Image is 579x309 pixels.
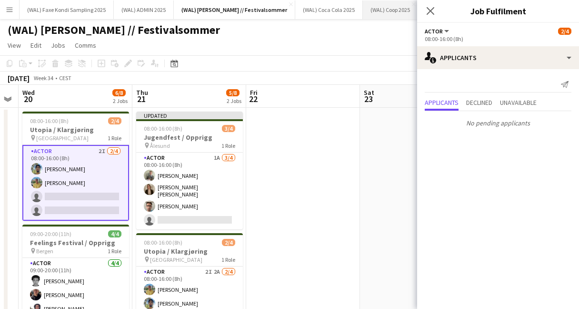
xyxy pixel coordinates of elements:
span: Jobs [51,41,65,50]
span: 09:00-20:00 (11h) [30,230,71,237]
button: (WAL) [PERSON_NAME] // Festivalsommer [174,0,295,19]
span: Week 34 [31,74,55,82]
p: No pending applicants [417,115,579,131]
span: 21 [135,93,148,104]
span: 3/4 [222,125,235,132]
h3: Job Fulfilment [417,5,579,17]
div: 08:00-16:00 (8h) [425,35,571,42]
div: 2 Jobs [113,97,128,104]
span: 08:00-16:00 (8h) [30,117,69,124]
span: 08:00-16:00 (8h) [144,125,182,132]
h3: Feelings Festival / Opprigg [22,238,129,247]
app-job-card: 08:00-16:00 (8h)2/4Utopia / Klargjøring [GEOGRAPHIC_DATA]1 RoleActor2I2/408:00-16:00 (8h)[PERSON_... [22,112,129,221]
h3: Jugendfest / Opprigg [136,133,243,142]
span: 22 [249,93,258,104]
button: Actor [425,28,450,35]
span: Sat [364,88,374,97]
h1: (WAL) [PERSON_NAME] // Festivalsommer [8,23,220,37]
span: 4/4 [108,230,121,237]
button: (WAL) ADMIN 2025 [114,0,174,19]
span: Thu [136,88,148,97]
span: Wed [22,88,35,97]
h3: Utopia / Klargjøring [136,247,243,256]
button: (WAL) Faxe Kondi Sampling 2025 [20,0,114,19]
span: Applicants [425,99,459,106]
h3: Utopia / Klargjøring [22,125,129,134]
a: Comms [71,39,100,51]
span: 6/8 [112,89,126,96]
span: Actor [425,28,443,35]
span: View [8,41,21,50]
span: Declined [466,99,492,106]
div: Applicants [417,46,579,69]
a: Jobs [47,39,69,51]
span: [GEOGRAPHIC_DATA] [150,256,202,263]
span: Edit [30,41,41,50]
span: 20 [21,93,35,104]
span: 5/8 [226,89,240,96]
span: Unavailable [500,99,537,106]
div: 2 Jobs [227,97,241,104]
span: 2/4 [108,117,121,124]
button: (WAL) Coop 2025 [363,0,418,19]
span: [GEOGRAPHIC_DATA] [36,134,89,142]
a: Edit [27,39,45,51]
a: View [4,39,25,51]
span: 08:00-16:00 (8h) [144,239,182,246]
button: (WAL) Coca Cola 2025 [295,0,363,19]
span: 1 Role [221,142,235,149]
span: 1 Role [108,134,121,142]
span: Comms [75,41,96,50]
span: Ålesund [150,142,170,149]
app-card-role: Actor2I2/408:00-16:00 (8h)[PERSON_NAME][PERSON_NAME] [22,145,129,221]
span: 2/4 [558,28,571,35]
span: Fri [250,88,258,97]
span: 2/4 [222,239,235,246]
span: 1 Role [221,256,235,263]
div: Updated [136,112,243,119]
div: CEST [59,74,71,82]
span: Bergen [36,247,53,255]
span: 23 [362,93,374,104]
span: 1 Role [108,247,121,255]
app-job-card: Updated08:00-16:00 (8h)3/4Jugendfest / Opprigg Ålesund1 RoleActor1A3/408:00-16:00 (8h)[PERSON_NAM... [136,112,243,229]
app-card-role: Actor1A3/408:00-16:00 (8h)[PERSON_NAME][PERSON_NAME] [PERSON_NAME][PERSON_NAME] [136,153,243,229]
div: [DATE] [8,73,30,83]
